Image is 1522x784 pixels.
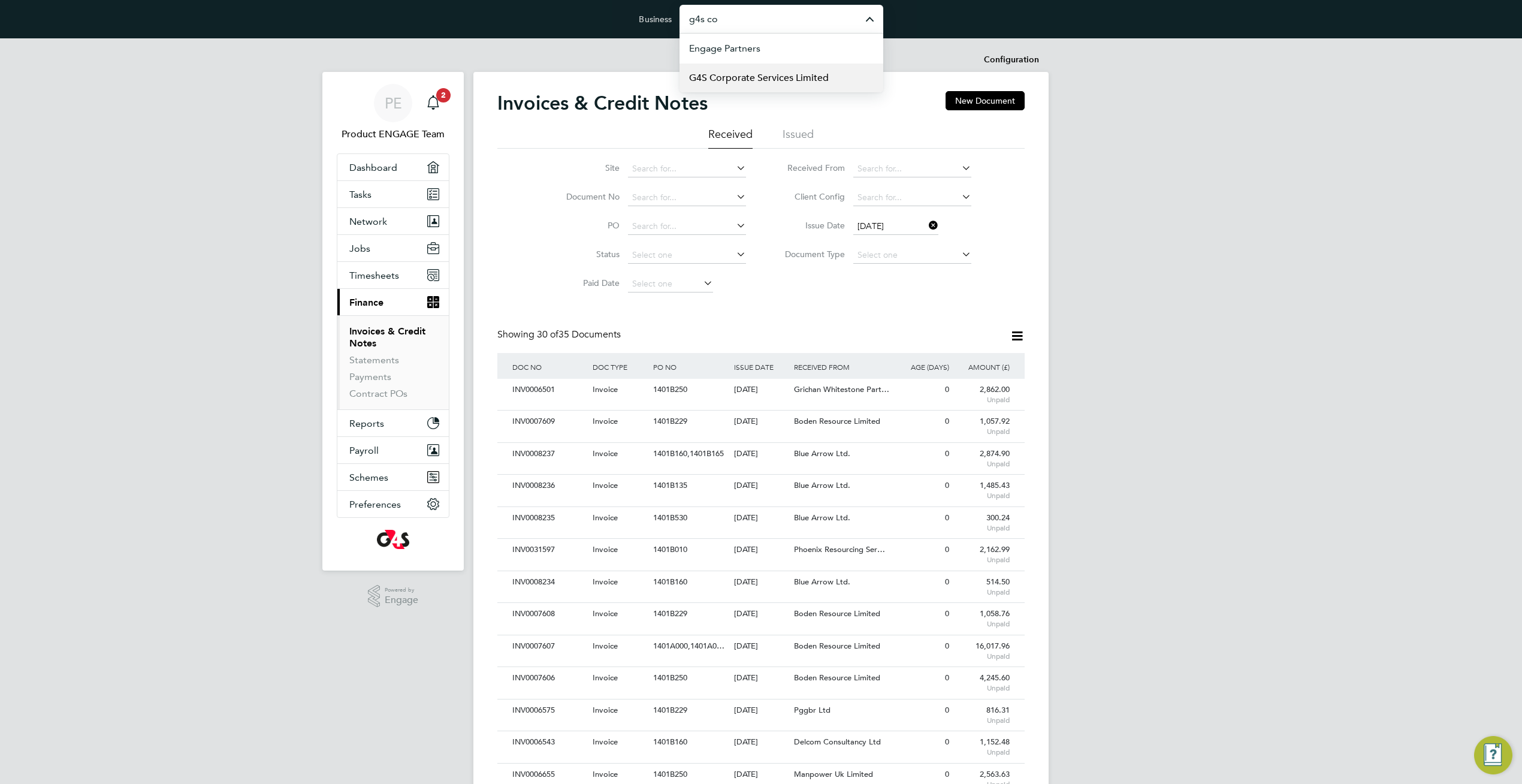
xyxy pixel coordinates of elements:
span: G4S Corporate Services Limited [689,71,829,85]
span: Engage Partners [689,41,760,56]
span: 1401B010 [653,544,687,554]
label: Site [551,162,620,173]
span: Boden Resource Limited [794,673,880,683]
span: Grichan Whitestone Part… [794,384,889,394]
span: 0 [945,512,949,523]
span: Invoice [593,512,618,523]
span: 1401B135 [653,480,687,490]
span: 35 Documents [537,328,621,340]
li: Configuration [984,48,1039,72]
div: [DATE] [731,667,792,689]
input: Select one [853,247,971,264]
span: 0 [945,769,949,779]
span: Invoice [593,577,618,587]
span: 1401B530 [653,512,687,523]
span: Invoice [593,641,618,651]
label: Received From [776,162,845,173]
span: Preferences [349,499,401,510]
button: Jobs [337,235,449,261]
span: 0 [945,384,949,394]
span: Invoice [593,769,618,779]
span: Unpaid [955,523,1010,533]
a: Statements [349,354,399,366]
div: INV0006575 [509,699,590,722]
div: [DATE] [731,571,792,593]
input: Select one [628,247,746,264]
span: Invoice [593,480,618,490]
div: Finance [337,315,449,409]
input: Search for... [628,161,746,177]
div: 4,245.60 [952,667,1013,698]
div: INV0007609 [509,411,590,433]
span: 0 [945,480,949,490]
span: 0 [945,673,949,683]
div: 2,862.00 [952,379,1013,410]
div: 2,874.90 [952,443,1013,474]
li: Received [708,127,753,149]
div: INV0006501 [509,379,590,401]
span: PE [385,95,402,111]
a: Payments [349,371,391,382]
span: 1401B250 [653,384,687,394]
a: Go to home page [337,530,449,549]
span: Unpaid [955,395,1010,405]
input: Search for... [628,218,746,235]
div: 514.50 [952,571,1013,602]
label: Paid Date [551,278,620,288]
a: Contract POs [349,388,407,399]
nav: Main navigation [322,72,464,571]
span: 1401B229 [653,705,687,715]
div: [DATE] [731,443,792,465]
span: 1401B160,1401B165 [653,448,724,459]
span: Invoice [593,544,618,554]
div: INV0008236 [509,475,590,497]
span: 1401B160 [653,577,687,587]
span: 1401B160 [653,737,687,747]
div: [DATE] [731,603,792,625]
div: INV0008234 [509,571,590,593]
span: Invoice [593,448,618,459]
a: Tasks [337,181,449,207]
span: Product ENGAGE Team [337,127,449,141]
label: Business [639,14,672,25]
span: Unpaid [955,716,1010,725]
span: 0 [945,448,949,459]
label: Document No [551,191,620,202]
span: 0 [945,641,949,651]
span: Invoice [593,608,618,619]
div: 300.24 [952,507,1013,538]
span: Network [349,216,387,227]
span: Unpaid [955,652,1010,661]
a: Dashboard [337,154,449,180]
span: 0 [945,577,949,587]
span: Blue Arrow Ltd. [794,480,850,490]
span: Timesheets [349,270,399,281]
div: [DATE] [731,507,792,529]
span: 1401B250 [653,769,687,779]
span: Invoice [593,705,618,715]
span: Reports [349,418,384,429]
span: 0 [945,544,949,554]
button: Network [337,208,449,234]
button: Payroll [337,437,449,463]
button: Reports [337,410,449,436]
span: Tasks [349,189,372,200]
div: [DATE] [731,699,792,722]
input: Search for... [628,189,746,206]
div: [DATE] [731,411,792,433]
a: Invoices & Credit Notes [349,325,425,349]
button: Engage Resource Center [1474,736,1512,774]
div: [DATE] [731,379,792,401]
button: Schemes [337,464,449,490]
span: 30 of [537,328,558,340]
label: Status [551,249,620,260]
div: 16,017.96 [952,635,1013,667]
span: Unpaid [955,459,1010,469]
span: Delcom Consultancy Ltd [794,737,881,747]
span: Invoice [593,416,618,426]
div: 1,152.48 [952,731,1013,762]
div: INV0007607 [509,635,590,658]
div: AGE (DAYS) [892,353,952,381]
span: 0 [945,416,949,426]
span: 1401B229 [653,608,687,619]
